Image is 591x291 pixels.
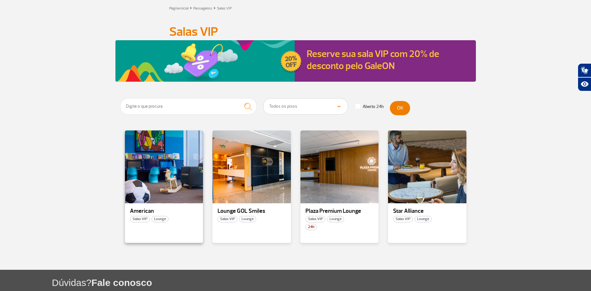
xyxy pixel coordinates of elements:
a: > [213,4,216,11]
p: Star Alliance [393,208,461,214]
p: American [130,208,198,214]
span: Salas VIP [393,216,413,222]
h1: Salas VIP [169,26,422,37]
span: Fale conosco [91,277,152,288]
p: Plaza Premium Lounge [305,208,374,214]
span: Salas VIP [305,216,325,222]
span: 24h [305,224,317,230]
span: Salas VIP [218,216,237,222]
button: OK [390,101,410,115]
span: Lounge [415,216,432,222]
span: Lounge [327,216,344,222]
a: > [190,4,192,11]
a: Página inicial [169,6,188,11]
button: Abrir tradutor de língua de sinais. [578,63,591,77]
span: Salas VIP [130,216,150,222]
h1: Dúvidas? [52,276,591,289]
input: Digite o que procura [120,98,257,115]
span: Lounge [239,216,256,222]
div: Plugin de acessibilidade da Hand Talk. [578,63,591,91]
span: Lounge [151,216,169,222]
img: Reserve sua sala VIP com 20% de desconto pelo GaleON [115,40,303,82]
label: Aberto 24h [355,104,384,110]
p: Lounge GOL Smiles [218,208,286,214]
a: Salas VIP [217,6,232,11]
a: Passageiros [193,6,212,11]
a: Reserve sua sala VIP com 20% de desconto pelo GaleON [307,48,439,72]
button: Abrir recursos assistivos. [578,77,591,91]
